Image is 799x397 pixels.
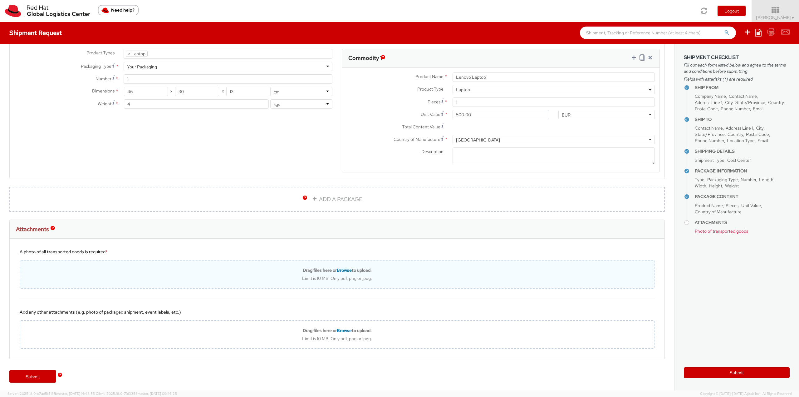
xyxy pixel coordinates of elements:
button: Logout [718,6,746,16]
h4: Shipping Details [695,149,790,154]
div: [GEOGRAPHIC_DATA] [456,137,500,143]
span: X [168,87,175,96]
span: Address Line 1 [726,125,753,131]
span: Email [753,106,763,112]
span: Postal Code [746,132,769,137]
div: A photo of all transported goods is required [20,249,654,255]
span: Email [757,138,768,143]
span: Fields with asterisks (*) are required [684,76,790,82]
h4: Package Content [695,194,790,199]
span: Location Type [727,138,755,143]
span: Product Type [417,86,444,92]
span: Description [421,149,444,154]
span: City [756,125,763,131]
span: Country of Manufacture [394,136,440,142]
a: ADD A PACKAGE [9,187,665,212]
h4: Attachments [695,220,790,225]
span: Weight [725,183,739,189]
li: Laptop [126,51,148,57]
input: Shipment, Tracking or Reference Number (at least 4 chars) [580,27,736,39]
h4: Shipment Request [9,29,62,36]
span: Country of Manufacture [695,209,742,215]
span: Address Line 1 [695,100,722,105]
span: Weight [98,101,111,107]
h4: Ship From [695,85,790,90]
span: City [725,100,733,105]
span: Browse [337,267,352,273]
span: Packaging Type [707,177,738,182]
a: Submit [9,370,56,383]
span: Shipment Type [695,157,724,163]
span: Number [96,76,111,82]
span: Length [759,177,773,182]
input: Width [175,87,219,96]
span: Number [741,177,756,182]
b: Drag files here or to upload. [303,267,372,273]
span: Photo of transported goods [695,228,748,234]
span: X [219,87,226,96]
span: Product Name [415,74,444,79]
span: Type [695,177,704,182]
div: Add any other attachments (e.g. photo of packaged shipment, event labels, etc.) [20,309,654,315]
div: EUR [562,112,571,118]
span: State/Province [735,100,765,105]
input: Length [124,87,168,96]
span: Company Name [695,93,726,99]
h3: Commodity 1 [348,55,382,61]
span: State/Province [695,132,725,137]
button: Submit [684,367,790,378]
h3: Attachments [16,226,49,232]
h4: Ship To [695,117,790,122]
span: Contact Name [695,125,723,131]
span: Product Types [86,50,115,56]
span: Postal Code [695,106,718,112]
div: Limit is 10 MB. Only pdf, png or jpeg. [20,275,654,281]
span: × [128,51,130,57]
span: Phone Number [721,106,750,112]
span: Product Name [695,203,723,208]
span: master, [DATE] 09:46:25 [138,391,177,396]
div: Limit is 10 MB. Only pdf, png or jpeg. [20,336,654,341]
button: Need help? [98,5,139,15]
span: Height [709,183,722,189]
span: Country [728,132,743,137]
span: Width [695,183,706,189]
span: Pieces [726,203,738,208]
span: Client: 2025.18.0-71d3358 [96,391,177,396]
span: Total Content Value [402,124,440,130]
span: [PERSON_NAME] [756,15,795,20]
input: Height [226,87,270,96]
span: Fill out each form listed below and agree to the terms and conditions before submitting [684,62,790,74]
span: ▼ [791,15,795,20]
span: Cost Center [727,157,751,163]
h4: Package Information [695,169,790,173]
span: Pieces [428,99,440,105]
span: Laptop [456,87,651,92]
span: Packaging Type [81,63,111,69]
b: Drag files here or to upload. [303,328,372,333]
span: Server: 2025.18.0-c7ad5f513fb [7,391,95,396]
span: Laptop [453,85,655,94]
span: Contact Name [729,93,757,99]
span: master, [DATE] 14:43:55 [57,391,95,396]
span: Browse [337,328,352,333]
span: Phone Number [695,138,724,143]
h3: Shipment Checklist [684,55,790,60]
span: Unit Value [741,203,761,208]
div: Your Packaging [127,64,157,70]
span: Copyright © [DATE]-[DATE] Agistix Inc., All Rights Reserved [700,391,792,396]
img: rh-logistics-00dfa346123c4ec078e1.svg [5,5,90,17]
span: Dimensions [92,88,115,94]
span: Country [768,100,784,105]
span: Unit Value [421,112,440,117]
